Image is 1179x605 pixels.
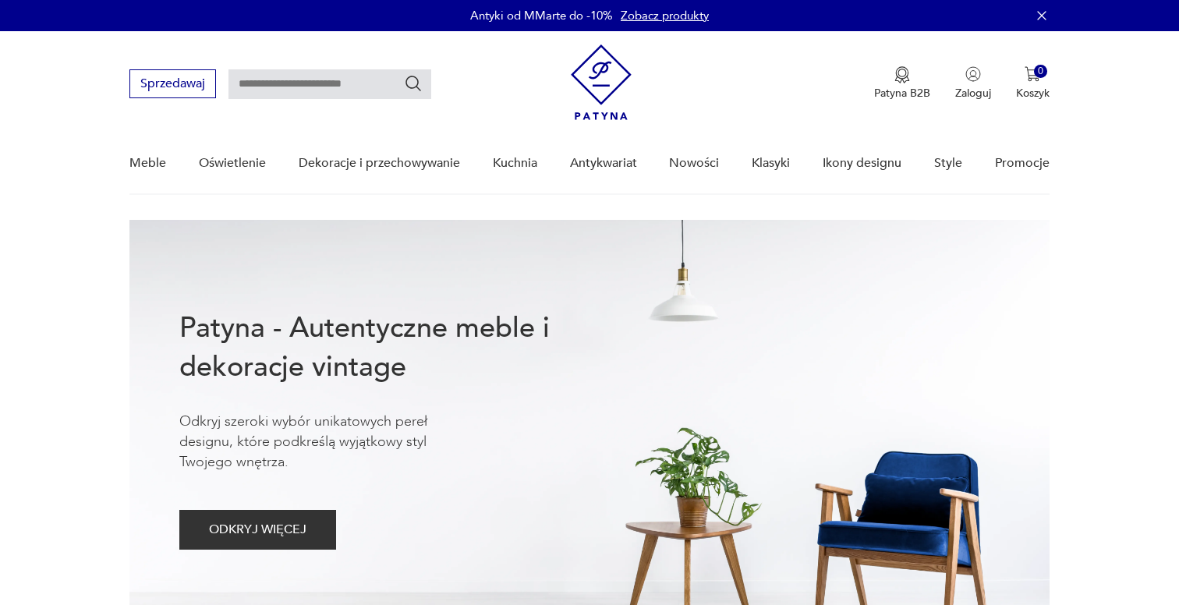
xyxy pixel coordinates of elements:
[874,66,930,101] button: Patyna B2B
[1034,65,1047,78] div: 0
[995,133,1050,193] a: Promocje
[874,86,930,101] p: Patyna B2B
[1016,86,1050,101] p: Koszyk
[965,66,981,82] img: Ikonka użytkownika
[179,510,336,550] button: ODKRYJ WIĘCEJ
[621,8,709,23] a: Zobacz produkty
[894,66,910,83] img: Ikona medalu
[493,133,537,193] a: Kuchnia
[752,133,790,193] a: Klasyki
[129,80,216,90] a: Sprzedawaj
[874,66,930,101] a: Ikona medaluPatyna B2B
[571,44,632,120] img: Patyna - sklep z meblami i dekoracjami vintage
[955,66,991,101] button: Zaloguj
[1025,66,1040,82] img: Ikona koszyka
[199,133,266,193] a: Oświetlenie
[955,86,991,101] p: Zaloguj
[179,309,600,387] h1: Patyna - Autentyczne meble i dekoracje vintage
[404,74,423,93] button: Szukaj
[299,133,460,193] a: Dekoracje i przechowywanie
[570,133,637,193] a: Antykwariat
[669,133,719,193] a: Nowości
[934,133,962,193] a: Style
[470,8,613,23] p: Antyki od MMarte do -10%
[129,133,166,193] a: Meble
[1016,66,1050,101] button: 0Koszyk
[179,412,476,472] p: Odkryj szeroki wybór unikatowych pereł designu, które podkreślą wyjątkowy styl Twojego wnętrza.
[129,69,216,98] button: Sprzedawaj
[179,525,336,536] a: ODKRYJ WIĘCEJ
[823,133,901,193] a: Ikony designu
